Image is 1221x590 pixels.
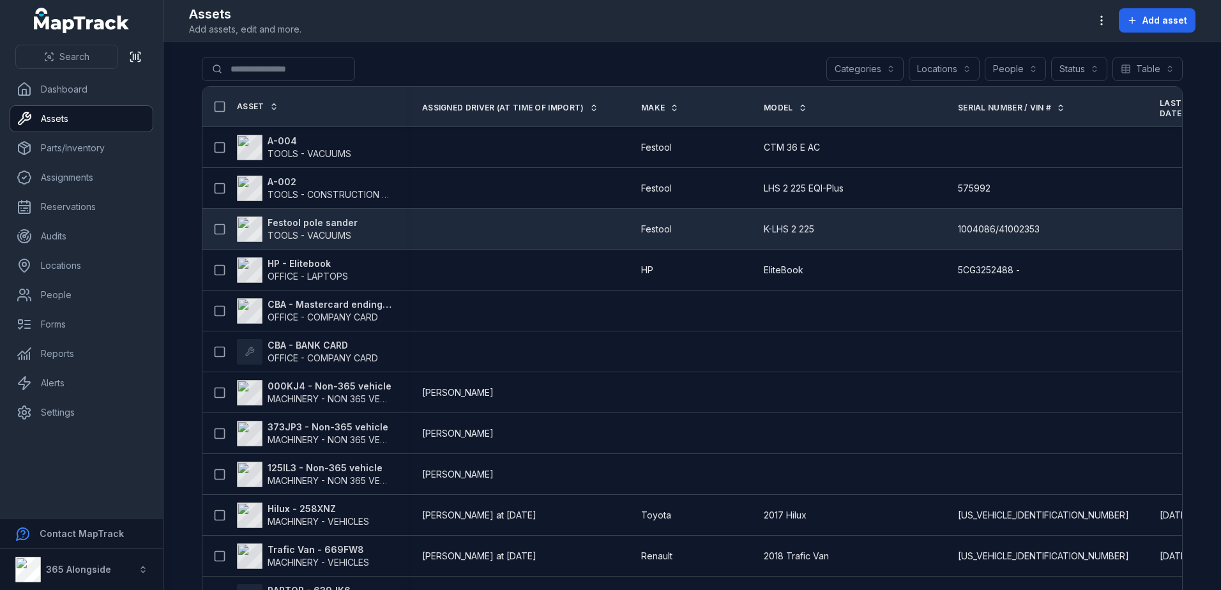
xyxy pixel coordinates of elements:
[237,135,351,160] a: A-004TOOLS - VACUUMS
[268,434,410,445] span: MACHINERY - NON 365 VEHICLES
[1160,550,1190,561] span: [DATE]
[268,135,351,147] strong: A-004
[189,5,301,23] h2: Assets
[268,148,351,159] span: TOOLS - VACUUMS
[59,50,89,63] span: Search
[422,509,536,522] span: [PERSON_NAME] at [DATE]
[10,341,153,367] a: Reports
[10,106,153,132] a: Assets
[641,509,671,522] span: Toyota
[10,165,153,190] a: Assignments
[10,135,153,161] a: Parts/Inventory
[237,176,391,201] a: A-002TOOLS - CONSTRUCTION GENERAL (ACRO PROPS, HAND TOOLS, ETC)
[237,102,278,112] a: Asset
[958,103,1065,113] a: Serial Number / VIN #
[1119,8,1195,33] button: Add asset
[764,223,814,236] span: K-LHS 2 225
[985,57,1046,81] button: People
[268,393,410,404] span: MACHINERY - NON 365 VEHICLES
[268,557,369,568] span: MACHINERY - VEHICLES
[268,352,378,363] span: OFFICE - COMPANY CARD
[641,182,672,195] span: Festool
[764,103,807,113] a: Model
[237,503,369,528] a: Hilux - 258XNZMACHINERY - VEHICLES
[764,264,803,276] span: EliteBook
[189,23,301,36] span: Add assets, edit and more.
[237,298,391,324] a: CBA - Mastercard ending 4187OFFICE - COMPANY CARD
[422,386,494,399] span: [PERSON_NAME]
[10,312,153,337] a: Forms
[10,253,153,278] a: Locations
[958,550,1129,563] span: [US_VEHICLE_IDENTIFICATION_NUMBER]
[15,45,118,69] button: Search
[46,564,111,575] strong: 365 Alongside
[268,421,391,434] strong: 373JP3 - Non-365 vehicle
[422,468,494,481] span: [PERSON_NAME]
[237,216,358,242] a: Festool pole sanderTOOLS - VACUUMS
[764,182,844,195] span: LHS 2 225 EQI-Plus
[641,264,653,276] span: HP
[641,550,672,563] span: Renault
[10,194,153,220] a: Reservations
[764,550,829,563] span: 2018 Trafic Van
[1160,550,1190,563] time: 30/07/2025, 12:00:00 am
[268,176,391,188] strong: A-002
[422,550,536,563] span: [PERSON_NAME] at [DATE]
[10,370,153,396] a: Alerts
[641,103,665,113] span: Make
[40,528,124,539] strong: Contact MapTrack
[958,103,1051,113] span: Serial Number / VIN #
[237,462,391,487] a: 125IL3 - Non-365 vehicleMACHINERY - NON 365 VEHICLES
[268,312,378,322] span: OFFICE - COMPANY CARD
[10,77,153,102] a: Dashboard
[1051,57,1107,81] button: Status
[268,503,369,515] strong: Hilux - 258XNZ
[237,380,391,405] a: 000KJ4 - Non-365 vehicleMACHINERY - NON 365 VEHICLES
[1142,14,1187,27] span: Add asset
[764,103,793,113] span: Model
[422,427,494,440] span: [PERSON_NAME]
[268,339,378,352] strong: CBA - BANK CARD
[268,271,348,282] span: OFFICE - LAPTOPS
[909,57,980,81] button: Locations
[422,103,584,113] span: Assigned Driver (At time of import)
[237,543,369,569] a: Trafic Van - 669FW8MACHINERY - VEHICLES
[268,543,369,556] strong: Trafic Van - 669FW8
[1160,509,1190,522] time: 28/10/2025, 12:00:00 am
[237,257,348,283] a: HP - ElitebookOFFICE - LAPTOPS
[826,57,904,81] button: Categories
[268,516,369,527] span: MACHINERY - VEHICLES
[268,298,391,311] strong: CBA - Mastercard ending 4187
[1112,57,1183,81] button: Table
[422,103,598,113] a: Assigned Driver (At time of import)
[641,103,679,113] a: Make
[268,380,391,393] strong: 000KJ4 - Non-365 vehicle
[1160,510,1190,520] span: [DATE]
[268,216,358,229] strong: Festool pole sander
[268,462,391,474] strong: 125IL3 - Non-365 vehicle
[641,141,672,154] span: Festool
[268,475,410,486] span: MACHINERY - NON 365 VEHICLES
[641,223,672,236] span: Festool
[34,8,130,33] a: MapTrack
[268,189,574,200] span: TOOLS - CONSTRUCTION GENERAL (ACRO PROPS, HAND TOOLS, ETC)
[237,102,264,112] span: Asset
[958,509,1129,522] span: [US_VEHICLE_IDENTIFICATION_NUMBER]
[10,400,153,425] a: Settings
[764,509,807,522] span: 2017 Hilux
[237,339,378,365] a: CBA - BANK CARDOFFICE - COMPANY CARD
[268,230,351,241] span: TOOLS - VACUUMS
[958,182,990,195] span: 575992
[237,421,391,446] a: 373JP3 - Non-365 vehicleMACHINERY - NON 365 VEHICLES
[268,257,348,270] strong: HP - Elitebook
[958,223,1040,236] span: 1004086/41002353
[10,282,153,308] a: People
[958,264,1020,276] span: 5CG3252488 -
[764,141,820,154] span: CTM 36 E AC
[10,223,153,249] a: Audits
